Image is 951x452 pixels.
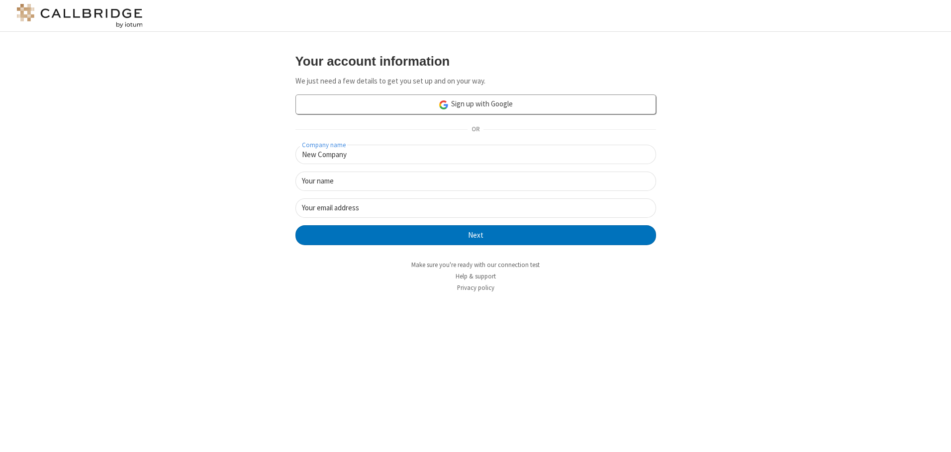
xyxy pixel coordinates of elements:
img: google-icon.png [438,99,449,110]
a: Help & support [456,272,496,280]
p: We just need a few details to get you set up and on your way. [295,76,656,87]
img: logo@2x.png [15,4,144,28]
a: Privacy policy [457,283,494,292]
input: Your email address [295,198,656,218]
button: Next [295,225,656,245]
a: Sign up with Google [295,94,656,114]
a: Make sure you're ready with our connection test [411,261,540,269]
input: Company name [295,145,656,164]
input: Your name [295,172,656,191]
h3: Your account information [295,54,656,68]
span: OR [468,123,483,137]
